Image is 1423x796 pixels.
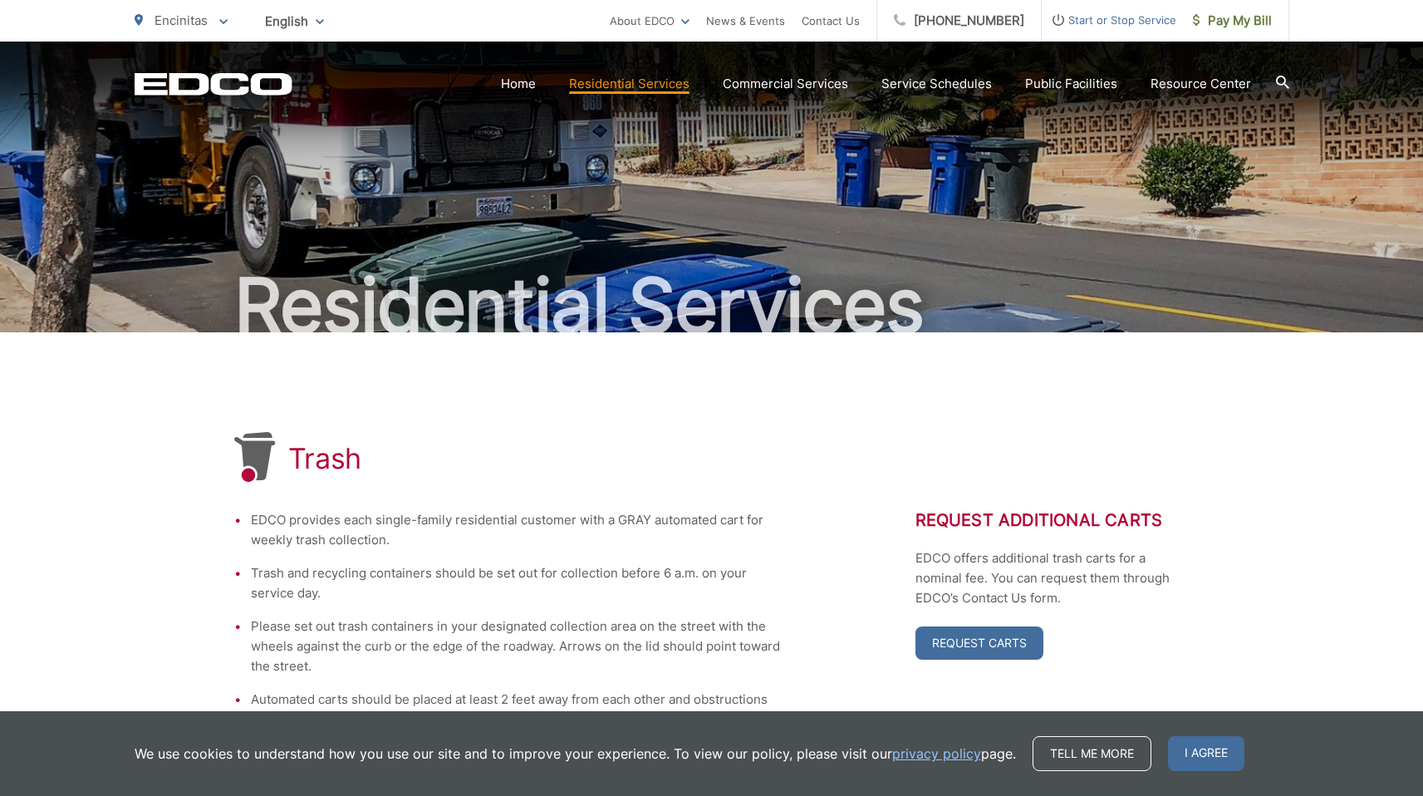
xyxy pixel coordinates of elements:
li: EDCO provides each single-family residential customer with a GRAY automated cart for weekly trash... [251,510,783,550]
p: EDCO offers additional trash carts for a nominal fee. You can request them through EDCO’s Contact... [915,548,1190,608]
a: Commercial Services [723,74,848,94]
p: We use cookies to understand how you use our site and to improve your experience. To view our pol... [135,744,1016,764]
a: privacy policy [892,744,981,764]
a: EDCD logo. Return to the homepage. [135,72,292,96]
h1: Trash [288,442,362,475]
h2: Residential Services [135,264,1289,347]
a: Public Facilities [1025,74,1117,94]
span: English [253,7,336,36]
span: I agree [1168,736,1244,771]
a: Home [501,74,536,94]
a: Contact Us [802,11,860,31]
a: Residential Services [569,74,689,94]
span: Pay My Bill [1193,11,1272,31]
li: Please set out trash containers in your designated collection area on the street with the wheels ... [251,617,783,676]
span: Encinitas [155,12,208,28]
a: About EDCO [610,11,689,31]
h2: Request Additional Carts [915,510,1190,530]
a: Resource Center [1151,74,1251,94]
a: News & Events [706,11,785,31]
a: Service Schedules [881,74,992,94]
a: Tell me more [1033,736,1151,771]
li: Trash and recycling containers should be set out for collection before 6 a.m. on your service day. [251,563,783,603]
li: Automated carts should be placed at least 2 feet away from each other and obstructions such as pa... [251,690,783,730]
a: Request Carts [915,626,1043,660]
